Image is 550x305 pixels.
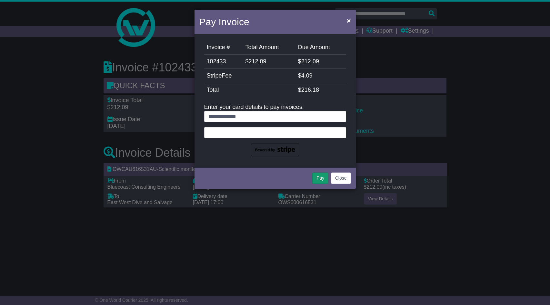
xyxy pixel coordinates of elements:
td: $ [295,55,346,69]
button: Close [344,14,354,27]
span: 212.09 [301,58,319,65]
span: 4.09 [301,72,313,79]
td: Total Amount [243,40,295,55]
td: 102433 [204,55,243,69]
td: $ [243,55,295,69]
td: Due Amount [295,40,346,55]
td: StripeFee [204,69,295,83]
div: Enter your card details to pay invoices: [204,104,346,156]
button: Close [331,173,351,184]
span: × [347,17,351,24]
td: $ [295,69,346,83]
td: $ [295,83,346,97]
iframe: Secure card payment input frame [208,129,342,135]
button: Pay [312,173,328,184]
td: Total [204,83,295,97]
span: 216.18 [301,87,319,93]
span: 212.09 [248,58,266,65]
img: powered-by-stripe.png [251,143,299,157]
td: Invoice # [204,40,243,55]
h4: Pay Invoice [199,15,249,29]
